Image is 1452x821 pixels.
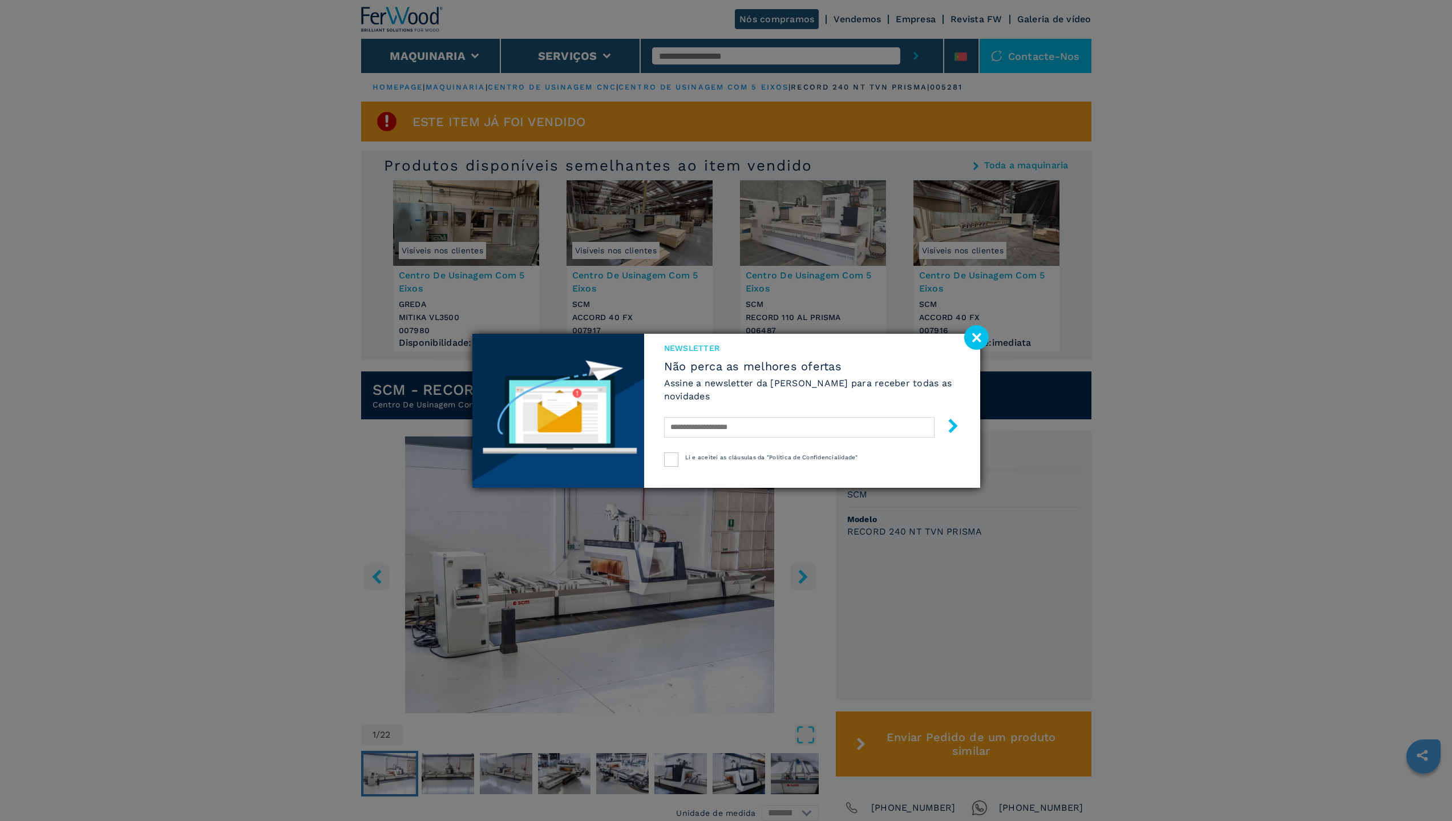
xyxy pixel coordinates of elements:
[664,342,960,354] span: Newsletter
[685,454,858,460] span: Li e aceitei as cláusulas da "Política de Confidencialidade"
[472,334,644,488] img: Newsletter image
[664,377,960,403] h6: Assine a newsletter da [PERSON_NAME] para receber todas as novidades
[664,359,960,373] span: Não perca as melhores ofertas
[935,414,960,441] button: submit-button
